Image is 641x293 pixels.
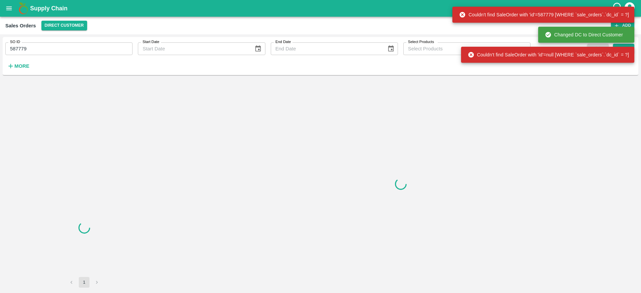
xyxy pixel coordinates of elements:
[79,277,89,288] button: page 1
[138,42,249,55] input: Start Date
[468,49,629,61] div: Couldn't find SaleOrder with 'id'=null [WHERE `sale_orders`.`dc_id` = ?]
[5,60,31,72] button: More
[252,42,264,55] button: Choose date
[624,1,636,15] div: account of current user
[612,2,624,14] div: customer-support
[405,44,517,53] input: Select Products
[10,39,20,45] label: SO ID
[30,5,67,12] b: Supply Chain
[385,42,397,55] button: Choose date
[5,21,36,30] div: Sales Orders
[17,2,30,15] img: logo
[30,4,612,13] a: Supply Chain
[545,29,623,41] div: Changed DC to Direct Customer
[271,42,382,55] input: End Date
[65,277,103,288] nav: pagination navigation
[1,1,17,16] button: open drawer
[459,9,629,21] div: Couldn't find SaleOrder with 'id'=587779 [WHERE `sale_orders`.`dc_id` = ?]
[408,39,434,45] label: Select Products
[14,63,29,69] strong: More
[5,42,133,55] input: Enter SO ID
[143,39,159,45] label: Start Date
[41,21,87,30] button: Select DC
[275,39,291,45] label: End Date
